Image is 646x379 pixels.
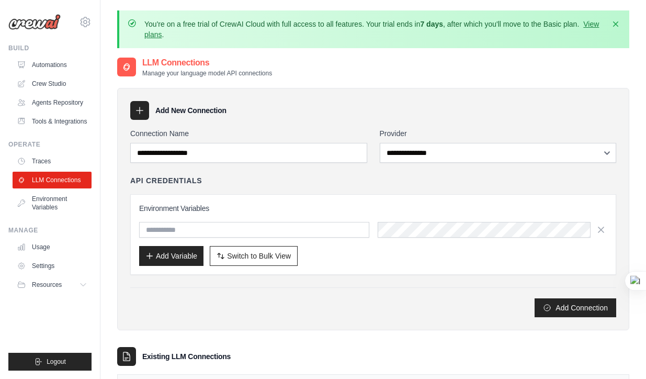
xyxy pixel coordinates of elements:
[420,20,443,28] strong: 7 days
[8,353,92,371] button: Logout
[13,239,92,255] a: Usage
[139,203,607,214] h3: Environment Variables
[142,57,272,69] h2: LLM Connections
[144,19,604,40] p: You're on a free trial of CrewAI Cloud with full access to all features. Your trial ends in , aft...
[130,175,202,186] h4: API Credentials
[142,69,272,77] p: Manage your language model API connections
[130,128,367,139] label: Connection Name
[13,172,92,188] a: LLM Connections
[13,191,92,216] a: Environment Variables
[8,14,61,30] img: Logo
[13,276,92,293] button: Resources
[13,57,92,73] a: Automations
[13,75,92,92] a: Crew Studio
[32,281,62,289] span: Resources
[139,246,203,266] button: Add Variable
[8,44,92,52] div: Build
[8,140,92,149] div: Operate
[13,153,92,170] a: Traces
[380,128,617,139] label: Provider
[47,358,66,366] span: Logout
[13,113,92,130] a: Tools & Integrations
[142,351,231,362] h3: Existing LLM Connections
[13,94,92,111] a: Agents Repository
[13,258,92,274] a: Settings
[210,246,298,266] button: Switch to Bulk View
[227,251,291,261] span: Switch to Bulk View
[8,226,92,235] div: Manage
[155,105,226,116] h3: Add New Connection
[535,298,616,317] button: Add Connection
